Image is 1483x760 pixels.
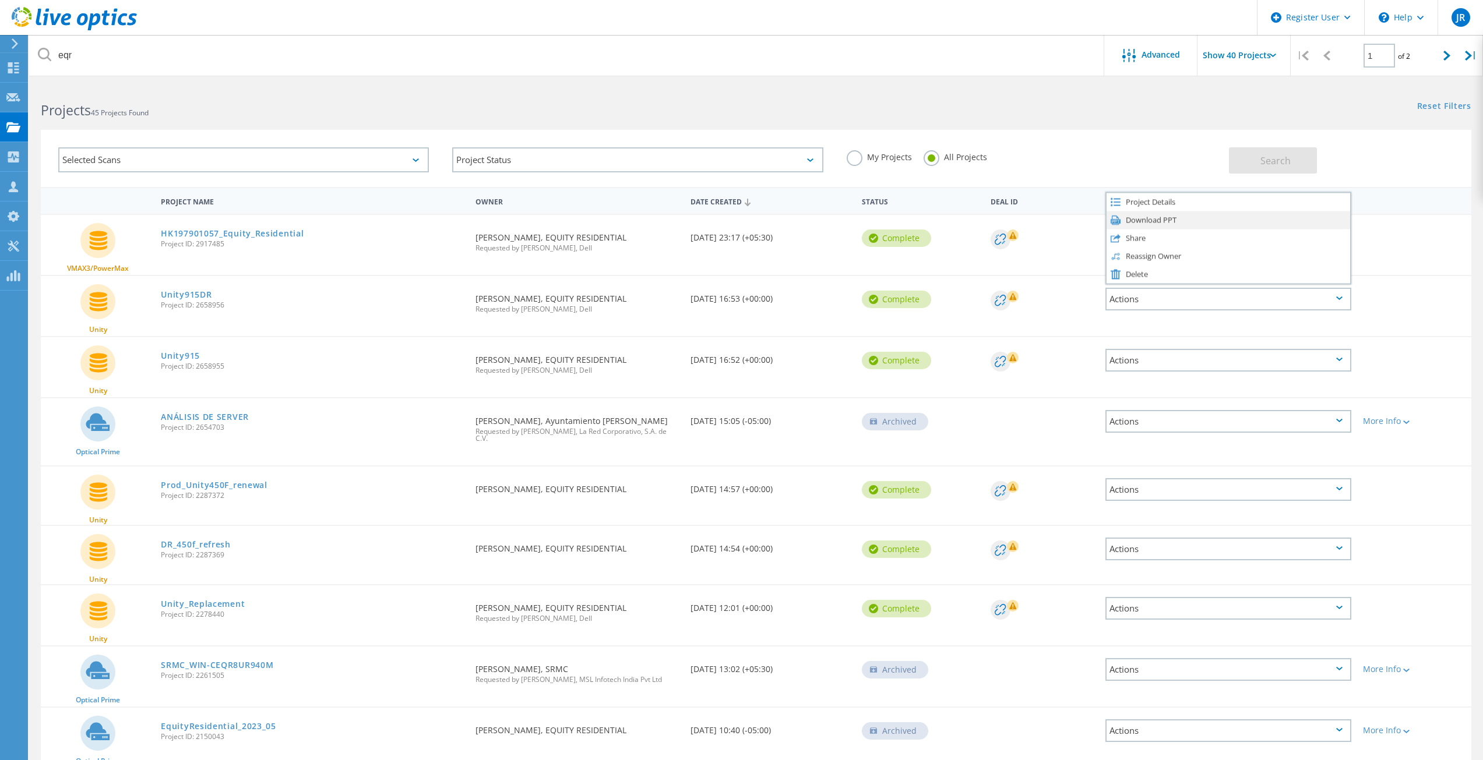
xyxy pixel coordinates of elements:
label: All Projects [924,150,987,161]
div: Complete [862,600,931,617]
div: Complete [862,540,931,558]
div: [DATE] 12:01 (+00:00) [685,585,857,624]
div: [PERSON_NAME], EQUITY RESIDENTIAL [470,466,684,505]
span: 45 Projects Found [91,108,149,118]
div: [DATE] 16:52 (+00:00) [685,337,857,376]
span: Project ID: 2287369 [161,552,464,558]
div: More Info [1363,726,1466,734]
div: Project Details [1107,193,1350,211]
span: Search [1260,154,1291,167]
span: JR [1456,13,1465,22]
span: Unity [89,635,107,642]
span: Requested by [PERSON_NAME], Dell [475,306,678,313]
label: My Projects [847,150,912,161]
div: Archived [862,413,928,430]
span: Requested by [PERSON_NAME], MSL Infotech India Pvt Ltd [475,676,678,683]
div: Archived [862,661,928,678]
span: Project ID: 2658956 [161,302,464,309]
div: [DATE] 16:53 (+00:00) [685,276,857,314]
a: Live Optics Dashboard [12,24,137,33]
div: Actions [1105,288,1351,310]
span: Unity [89,326,107,333]
div: [DATE] 23:17 (+05:30) [685,215,857,253]
span: Unity [89,576,107,583]
button: Search [1229,147,1317,174]
div: Actions [1105,478,1351,501]
a: Prod_Unity450F_renewal [161,481,267,489]
span: Project ID: 2150043 [161,733,464,740]
div: Complete [862,352,931,369]
b: Projects [41,101,91,119]
a: EquityResidential_2023_05 [161,722,276,730]
span: Project ID: 2654703 [161,424,464,431]
div: Actions [1105,719,1351,742]
div: [PERSON_NAME], EQUITY RESIDENTIAL [470,276,684,324]
div: Archived [862,722,928,740]
span: Requested by [PERSON_NAME], Dell [475,367,678,374]
div: Complete [862,481,931,499]
div: [PERSON_NAME], EQUITY RESIDENTIAL [470,585,684,634]
div: Deal Id [985,190,1099,211]
div: [PERSON_NAME], SRMC [470,646,684,695]
a: Unity_Replacement [161,600,245,608]
span: Project ID: 2287372 [161,492,464,499]
div: Selected Scans [58,147,429,172]
span: Unity [89,387,107,394]
div: [PERSON_NAME], Ayuntamiento [PERSON_NAME] [470,398,684,454]
span: Project ID: 2658955 [161,363,464,370]
div: Complete [862,229,931,247]
div: Actions [1105,658,1351,681]
div: Actions [1105,597,1351,620]
svg: \n [1379,12,1389,23]
div: [DATE] 10:40 (-05:00) [685,708,857,746]
div: Actions [1105,538,1351,560]
div: Reassign Owner [1107,247,1350,265]
span: Project ID: 2278440 [161,611,464,618]
div: Actions [1105,410,1351,433]
div: | [1459,35,1483,76]
span: Advanced [1142,51,1180,59]
div: [PERSON_NAME], EQUITY RESIDENTIAL [470,708,684,746]
span: Project ID: 2917485 [161,241,464,248]
div: Owner [470,190,684,211]
a: Unity915DR [161,291,212,299]
div: Date Created [685,190,857,212]
span: Project ID: 2261505 [161,672,464,679]
div: [PERSON_NAME], EQUITY RESIDENTIAL [470,337,684,386]
div: [PERSON_NAME], EQUITY RESIDENTIAL [470,526,684,564]
div: Actions [1100,190,1357,211]
div: Share [1107,229,1350,247]
a: ANÁLISIS DE SERVER [161,413,249,421]
div: More Info [1363,665,1466,673]
input: Search projects by name, owner, ID, company, etc [29,35,1105,76]
div: Status [856,190,985,211]
span: Requested by [PERSON_NAME], La Red Corporativo, S.A. de C.V. [475,428,678,442]
div: Download PPT [1107,211,1350,229]
span: Unity [89,517,107,524]
a: DR_450f_refresh [161,540,231,549]
span: Optical Prime [76,697,120,704]
span: Requested by [PERSON_NAME], Dell [475,615,678,622]
span: Optical Prime [76,448,120,455]
a: HK197901057_Equity_Residential [161,229,304,238]
a: SRMC_WIN-CEQR8UR940M [161,661,273,669]
div: More Info [1363,417,1466,425]
div: [DATE] 15:05 (-05:00) [685,398,857,437]
div: Project Status [452,147,823,172]
div: Project Name [155,190,470,211]
a: Unity915 [161,352,200,360]
div: Delete [1107,265,1350,283]
div: | [1291,35,1315,76]
div: Actions [1105,349,1351,372]
div: [DATE] 14:54 (+00:00) [685,526,857,564]
div: [DATE] 13:02 (+05:30) [685,646,857,685]
span: VMAX3/PowerMax [67,265,129,272]
span: Requested by [PERSON_NAME], Dell [475,245,678,252]
a: Reset Filters [1417,102,1471,112]
span: of 2 [1398,51,1410,61]
div: Complete [862,291,931,308]
div: [PERSON_NAME], EQUITY RESIDENTIAL [470,215,684,263]
div: [DATE] 14:57 (+00:00) [685,466,857,505]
